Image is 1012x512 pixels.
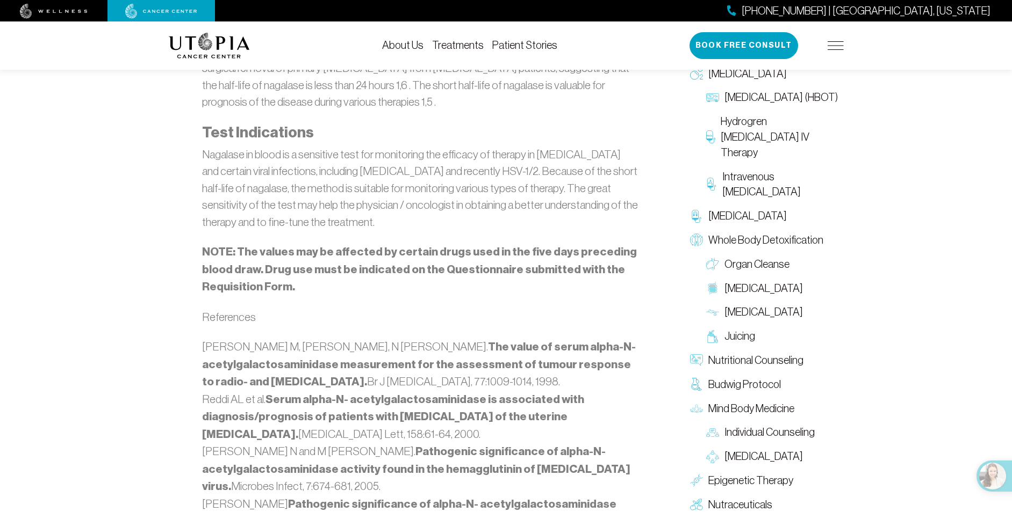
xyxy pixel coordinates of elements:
[690,378,703,391] img: Budwig Protocol
[20,4,88,19] img: wellness
[701,164,844,204] a: Intravenous [MEDICAL_DATA]
[690,67,703,80] img: Oxygen Therapy
[202,146,638,231] p: Nagalase in blood is a sensitive test for monitoring the efficacy of therapy in [MEDICAL_DATA] an...
[708,208,787,224] span: [MEDICAL_DATA]
[724,449,803,464] span: [MEDICAL_DATA]
[708,353,803,368] span: Nutritional Counseling
[685,396,844,420] a: Mind Body Medicine
[169,33,250,58] img: logo
[701,85,844,109] a: [MEDICAL_DATA] (HBOT)
[690,402,703,415] img: Mind Body Medicine
[724,257,789,272] span: Organ Cleanse
[706,306,719,319] img: Lymphatic Massage
[202,338,638,391] li: [PERSON_NAME] M, [PERSON_NAME], N [PERSON_NAME]. Br J [MEDICAL_DATA], 77:1009-1014, 1998.
[685,61,844,85] a: [MEDICAL_DATA]
[706,258,719,270] img: Organ Cleanse
[690,474,703,487] img: Epigenetic Therapy
[685,469,844,493] a: Epigenetic Therapy
[202,245,637,294] strong: NOTE: The values may be affected by certain drugs used in the five days preceding blood draw. Dru...
[708,473,793,488] span: Epigenetic Therapy
[706,91,719,104] img: Hyperbaric Oxygen Therapy (HBOT)
[202,392,584,441] strong: Serum alpha-N- acetylgalactosaminidase is associated with diagnosis/prognosis of patients with [M...
[701,109,844,164] a: Hydrogren [MEDICAL_DATA] IV Therapy
[727,3,991,19] a: [PHONE_NUMBER] | [GEOGRAPHIC_DATA], [US_STATE]
[706,282,719,295] img: Colon Therapy
[828,41,844,50] img: icon-hamburger
[202,391,638,443] li: Reddi AL et al. [MEDICAL_DATA] Lett, 158:61-64, 2000.
[742,3,991,19] span: [PHONE_NUMBER] | [GEOGRAPHIC_DATA], [US_STATE]
[706,426,719,438] img: Individual Counseling
[701,324,844,348] a: Juicing
[202,309,638,326] p: References
[706,330,719,342] img: Juicing
[708,232,823,248] span: Whole Body Detoxification
[701,444,844,469] a: [MEDICAL_DATA]
[701,252,844,276] a: Organ Cleanse
[708,377,781,392] span: Budwig Protocol
[690,498,703,511] img: Nutraceuticals
[701,300,844,324] a: [MEDICAL_DATA]
[432,39,484,51] a: Treatments
[706,130,715,143] img: Hydrogren Peroxide IV Therapy
[690,32,798,59] button: Book Free Consult
[706,178,717,191] img: Intravenous Ozone Therapy
[202,444,630,493] strong: Pathogenic significance of alpha-N- acetylgalactosaminidase activity found in the hemagglutinin o...
[202,340,636,389] strong: The value of serum alpha-N- acetylgalactosaminidase measurement for the assessment of tumour resp...
[685,228,844,252] a: Whole Body Detoxification
[685,204,844,228] a: [MEDICAL_DATA]
[708,400,794,416] span: Mind Body Medicine
[690,233,703,246] img: Whole Body Detoxification
[382,39,424,51] a: About Us
[202,123,314,141] strong: Test Indications
[685,372,844,397] a: Budwig Protocol
[724,90,838,105] span: [MEDICAL_DATA] (HBOT)
[685,348,844,372] a: Nutritional Counseling
[492,39,557,51] a: Patient Stories
[701,276,844,300] a: [MEDICAL_DATA]
[721,114,838,160] span: Hydrogren [MEDICAL_DATA] IV Therapy
[125,4,197,19] img: cancer center
[722,169,838,200] span: Intravenous [MEDICAL_DATA]
[690,354,703,367] img: Nutritional Counseling
[708,65,787,81] span: [MEDICAL_DATA]
[701,420,844,444] a: Individual Counseling
[724,425,815,440] span: Individual Counseling
[724,304,803,320] span: [MEDICAL_DATA]
[708,496,772,512] span: Nutraceuticals
[690,209,703,222] img: Chelation Therapy
[706,450,719,463] img: Group Therapy
[724,280,803,296] span: [MEDICAL_DATA]
[724,328,755,344] span: Juicing
[202,443,638,495] li: [PERSON_NAME] N and M [PERSON_NAME]. Microbes Infect, 7:674-681, 2005.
